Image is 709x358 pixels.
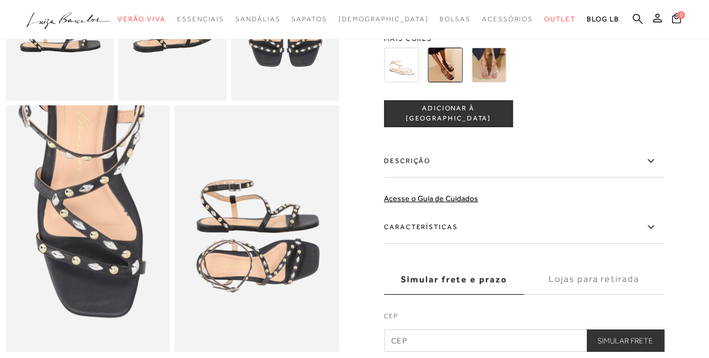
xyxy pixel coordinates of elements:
[471,48,506,82] img: SANDÁLIA RASTEIRA EM METALIZADO PRATA COM TIRAS E APLICAÇÕES DE TACHAS
[677,11,685,19] span: 0
[669,12,684,27] button: 0
[524,264,664,295] label: Lojas para retirada
[587,15,619,23] span: BLOG LB
[439,15,471,23] span: Bolsas
[339,9,429,30] a: noSubCategoriesText
[544,15,576,23] span: Outlet
[544,9,576,30] a: categoryNavScreenReaderText
[384,211,664,244] label: Características
[339,15,429,23] span: [DEMOGRAPHIC_DATA]
[384,264,524,295] label: Simular frete e prazo
[291,9,327,30] a: categoryNavScreenReaderText
[482,15,533,23] span: Acessórios
[235,9,280,30] a: categoryNavScreenReaderText
[384,48,419,82] img: SANDÁLIA RASTEIRA EM COURO OFF WHITE COM TIRAS E APLICAÇÕES DE TACHAS
[118,9,166,30] a: categoryNavScreenReaderText
[291,15,327,23] span: Sapatos
[384,311,664,327] label: CEP
[177,9,224,30] a: categoryNavScreenReaderText
[384,104,512,124] span: ADICIONAR À [GEOGRAPHIC_DATA]
[384,145,664,178] label: Descrição
[384,194,478,203] a: Acesse o Guia de Cuidados
[586,329,664,352] button: Simular Frete
[482,9,533,30] a: categoryNavScreenReaderText
[428,48,462,82] img: SANDÁLIA RASTEIRA EM COURO PRETO COM TIRAS E APLICAÇÕES DE TACHAS
[384,100,513,127] button: ADICIONAR À [GEOGRAPHIC_DATA]
[384,329,664,352] input: CEP
[118,15,166,23] span: Verão Viva
[175,105,340,352] img: image
[235,15,280,23] span: Sandálias
[439,9,471,30] a: categoryNavScreenReaderText
[384,35,664,42] span: Mais cores
[587,9,619,30] a: BLOG LB
[177,15,224,23] span: Essenciais
[6,105,170,352] img: image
